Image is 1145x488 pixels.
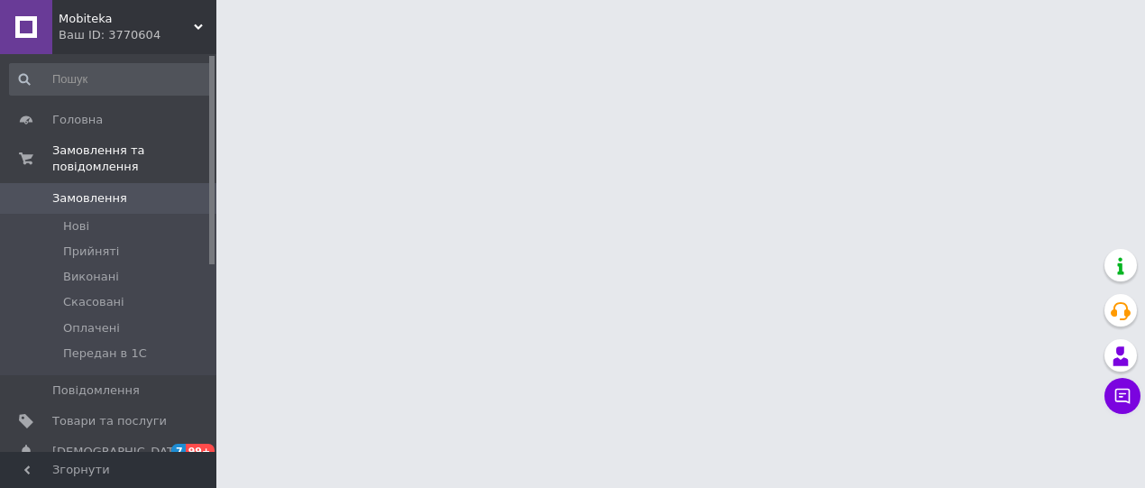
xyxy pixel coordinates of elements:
[52,382,140,399] span: Повідомлення
[63,294,124,310] span: Скасовані
[63,244,119,260] span: Прийняті
[9,63,213,96] input: Пошук
[186,444,215,459] span: 99+
[171,444,186,459] span: 7
[52,143,216,175] span: Замовлення та повідомлення
[63,269,119,285] span: Виконані
[59,27,216,43] div: Ваш ID: 3770604
[52,112,103,128] span: Головна
[63,218,89,235] span: Нові
[1104,378,1140,414] button: Чат з покупцем
[63,320,120,336] span: Оплачені
[52,444,186,460] span: [DEMOGRAPHIC_DATA]
[63,345,147,362] span: Передан в 1С
[52,190,127,207] span: Замовлення
[52,413,167,429] span: Товари та послуги
[59,11,194,27] span: Mobiteka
